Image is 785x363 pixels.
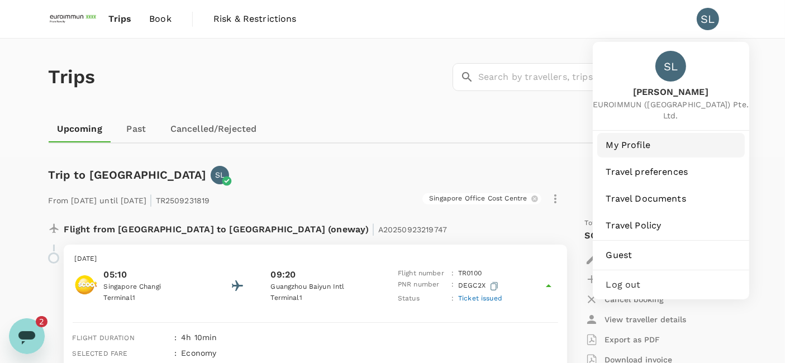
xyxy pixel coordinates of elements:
div: SL [697,8,719,30]
input: Search by travellers, trips, or destination, label, team [478,63,737,91]
p: : [451,293,454,304]
span: Selected fare [73,350,128,357]
a: Cancelled/Rejected [161,116,266,142]
p: Flight number [398,268,447,279]
p: SL [215,169,225,180]
span: Guest [606,249,736,262]
iframe: Button to launch messaging window, 2 unread messages [9,318,45,354]
p: : [451,268,454,279]
p: From [DATE] until [DATE] TR2509231819 [49,189,210,209]
div: : [170,327,177,343]
p: : [451,279,454,293]
span: Log out [606,278,736,292]
p: Terminal 1 [104,293,204,304]
p: DEGC2X [458,279,501,293]
span: My Profile [606,138,736,152]
a: Guest [597,243,745,268]
p: economy [181,347,216,359]
p: [DATE] [75,254,556,265]
span: A20250923219747 [378,225,447,234]
p: View traveller details [605,314,687,325]
span: Travel preferences [606,165,736,179]
a: Travel preferences [597,160,745,184]
button: Cancel booking [585,289,664,309]
button: Request Add-ons [585,269,672,289]
h1: Trips [49,39,96,116]
span: | [149,192,153,208]
span: Ticket issued [458,294,502,302]
span: Trips [108,12,131,26]
span: Risk & Restrictions [213,12,297,26]
span: EUROIMMUN ([GEOGRAPHIC_DATA]) Pte. Ltd. [593,99,749,121]
p: PNR number [398,279,447,293]
div: SL [655,51,686,82]
span: Travel Documents [606,192,736,206]
p: 05:10 [104,268,204,281]
button: Export as PDF [585,329,660,350]
a: Past [111,116,161,142]
p: SGD 288.29 [585,229,637,242]
p: 09:20 [270,268,296,281]
div: Singapore Office Cost Centre [422,193,541,204]
a: Upcoming [49,116,111,142]
span: Total paid [585,218,619,229]
p: Export as PDF [605,334,660,345]
p: 4h 10min [181,332,558,343]
img: EUROIMMUN (South East Asia) Pte. Ltd. [49,7,100,31]
span: [PERSON_NAME] [593,86,749,99]
p: Flight from [GEOGRAPHIC_DATA] to [GEOGRAPHIC_DATA] (oneway) [64,218,448,238]
button: View traveller details [585,309,687,329]
img: Scoot [75,274,97,296]
a: My Profile [597,133,745,157]
span: | [372,221,375,237]
p: Singapore Changi [104,281,204,293]
span: Flight duration [73,334,135,342]
span: Singapore Office Cost Centre [422,194,534,203]
p: TR 0100 [458,268,482,279]
a: Travel Documents [597,187,745,211]
div: Log out [597,273,745,297]
p: Guangzhou Baiyun Intl [270,281,371,293]
h6: Trip to [GEOGRAPHIC_DATA] [49,166,207,184]
span: Book [149,12,172,26]
button: Request change [585,249,667,269]
span: Travel Policy [606,219,736,232]
p: Terminal 1 [270,293,371,304]
iframe: Number of unread messages [36,316,58,327]
a: Travel Policy [597,213,745,238]
p: Status [398,293,447,304]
